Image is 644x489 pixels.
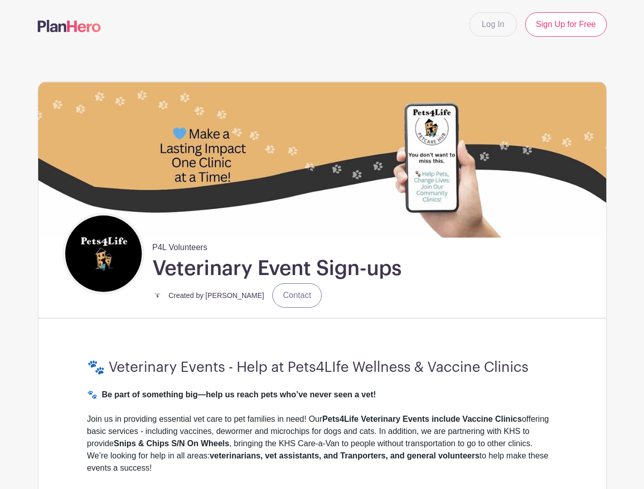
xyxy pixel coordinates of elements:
span: P4L Volunteers [152,237,208,254]
img: square%20black%20logo%20FB%20profile.jpg [65,215,142,292]
strong: veterinarians, vet assistants, and Tranporters, and general volunteers [210,451,479,460]
h3: 🐾 Veterinary Events - Help at Pets4LIfe Wellness & Vaccine Clinics [87,359,557,376]
img: small%20square%20logo.jpg [152,290,163,301]
strong: Snips & Chips S/N On Wheels [114,439,229,448]
strong: Pets4Life Veterinary Events include Vaccine Clinics [322,415,522,423]
strong: 🐾 Be part of something big—help us reach pets who’ve never seen a vet! [87,390,376,399]
img: logo-507f7623f17ff9eddc593b1ce0a138ce2505c220e1c5a4e2b4648c50719b7d32.svg [38,20,101,32]
a: Log In [469,12,517,37]
img: 40210%20Zip%20(5).jpg [38,82,606,237]
h1: Veterinary Event Sign-ups [152,256,402,281]
small: Created by [PERSON_NAME] [169,291,265,300]
div: Join us in providing essential vet care to pet families in need! Our offering basic services - in... [87,413,557,486]
a: Contact [272,283,322,308]
a: Sign Up for Free [525,12,606,37]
